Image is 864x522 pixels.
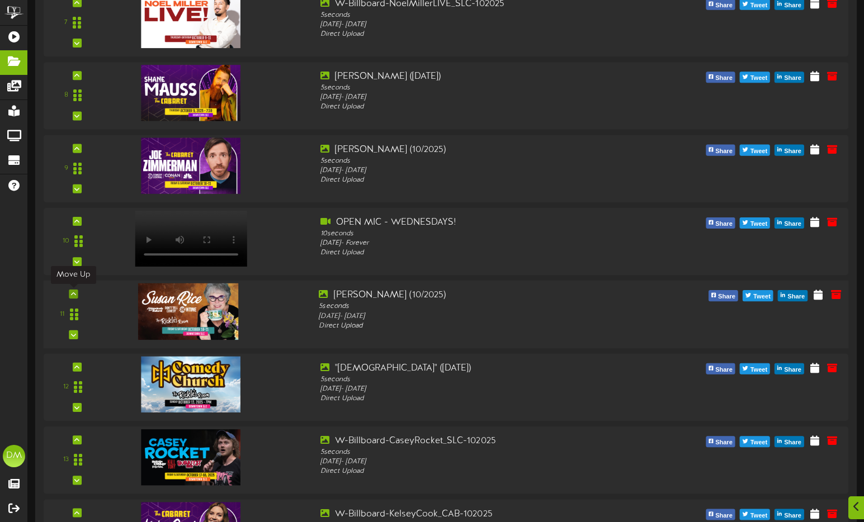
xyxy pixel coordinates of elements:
[320,249,639,258] div: Direct Upload
[320,229,639,239] div: 10 seconds
[141,65,240,121] img: b30ae863-1ff8-4555-8c12-3deb29f30f4b.jpg
[63,383,69,392] div: 12
[64,164,68,173] div: 9
[713,145,735,158] span: Share
[141,138,240,194] img: 3b8fa44e-f10f-4e58-9c16-bf520e7479c7.jpg
[716,291,738,303] span: Share
[320,70,639,83] div: [PERSON_NAME] ([DATE])
[740,363,770,374] button: Tweet
[706,217,735,229] button: Share
[751,291,773,303] span: Tweet
[320,20,639,30] div: [DATE] - [DATE]
[713,73,735,85] span: Share
[748,437,769,449] span: Tweet
[706,436,735,448] button: Share
[320,93,639,103] div: [DATE] - [DATE]
[320,216,639,229] div: OPEN MIC - WEDNESDAYS!
[748,218,769,230] span: Tweet
[748,73,769,85] span: Tweet
[63,237,69,246] div: 10
[60,310,64,319] div: 11
[748,364,769,376] span: Tweet
[706,72,735,83] button: Share
[3,445,25,467] div: DM
[782,364,804,376] span: Share
[706,509,735,520] button: Share
[320,166,639,175] div: [DATE] - [DATE]
[63,455,69,465] div: 13
[141,429,240,485] img: c262a847-ca19-4f81-8d3a-0eb0da3d206d.jpg
[319,321,640,331] div: Direct Upload
[320,103,639,112] div: Direct Upload
[775,72,804,83] button: Share
[320,83,639,93] div: 5 seconds
[713,437,735,449] span: Share
[320,394,639,404] div: Direct Upload
[775,363,804,374] button: Share
[320,156,639,166] div: 5 seconds
[740,145,770,156] button: Tweet
[320,11,639,20] div: 5 seconds
[64,91,68,101] div: 8
[785,291,807,303] span: Share
[740,509,770,520] button: Tweet
[782,73,804,85] span: Share
[775,145,804,156] button: Share
[775,217,804,229] button: Share
[319,312,640,321] div: [DATE] - [DATE]
[713,364,735,376] span: Share
[320,30,639,39] div: Direct Upload
[740,217,770,229] button: Tweet
[320,457,639,467] div: [DATE] - [DATE]
[138,283,239,340] img: 4c69ebb6-dc6d-43c6-a11b-cfcdd3c4d1d1.jpg
[319,302,640,311] div: 5 seconds
[740,72,770,83] button: Tweet
[775,436,804,448] button: Share
[320,448,639,457] div: 5 seconds
[320,144,639,156] div: [PERSON_NAME] (10/2025)
[320,175,639,185] div: Direct Upload
[748,510,769,522] span: Tweet
[748,145,769,158] span: Tweet
[743,290,773,301] button: Tweet
[320,385,639,394] div: [DATE] - [DATE]
[782,218,804,230] span: Share
[706,145,735,156] button: Share
[775,509,804,520] button: Share
[319,289,640,302] div: [PERSON_NAME] (10/2025)
[320,375,639,385] div: 5 seconds
[141,357,240,412] img: 441c4025-3a65-4fcd-9e6a-b9f17a7b91bb.jpg
[320,239,639,248] div: [DATE] - Forever
[782,510,804,522] span: Share
[320,362,639,375] div: "[DEMOGRAPHIC_DATA]" ([DATE])
[778,290,808,301] button: Share
[320,467,639,477] div: Direct Upload
[320,435,639,448] div: W-Billboard-CaseyRocket_SLC-102025
[782,437,804,449] span: Share
[706,363,735,374] button: Share
[709,290,738,301] button: Share
[782,145,804,158] span: Share
[713,218,735,230] span: Share
[713,510,735,522] span: Share
[320,508,639,521] div: W-Billboard-KelseyCook_CAB-102025
[740,436,770,448] button: Tweet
